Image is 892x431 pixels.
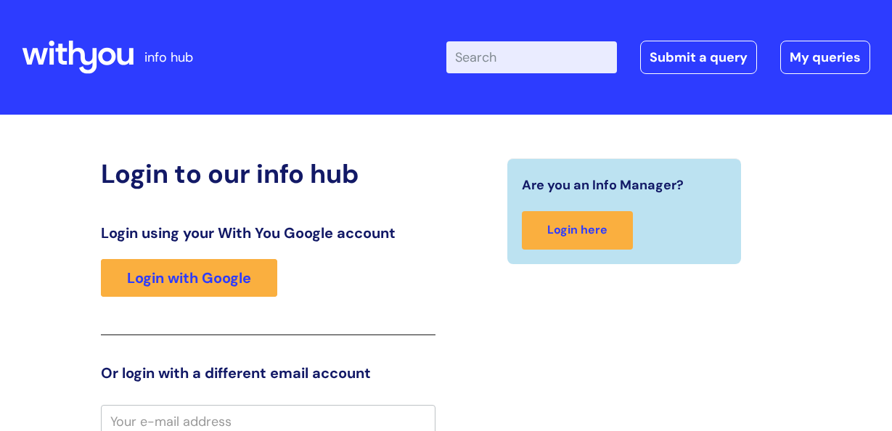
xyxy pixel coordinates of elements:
input: Search [446,41,617,73]
h2: Login to our info hub [101,158,435,189]
a: Login with Google [101,259,277,297]
a: Login here [522,211,633,250]
p: info hub [144,46,193,69]
a: My queries [780,41,870,74]
h3: Login using your With You Google account [101,224,435,242]
h3: Or login with a different email account [101,364,435,382]
a: Submit a query [640,41,757,74]
span: Are you an Info Manager? [522,173,684,197]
